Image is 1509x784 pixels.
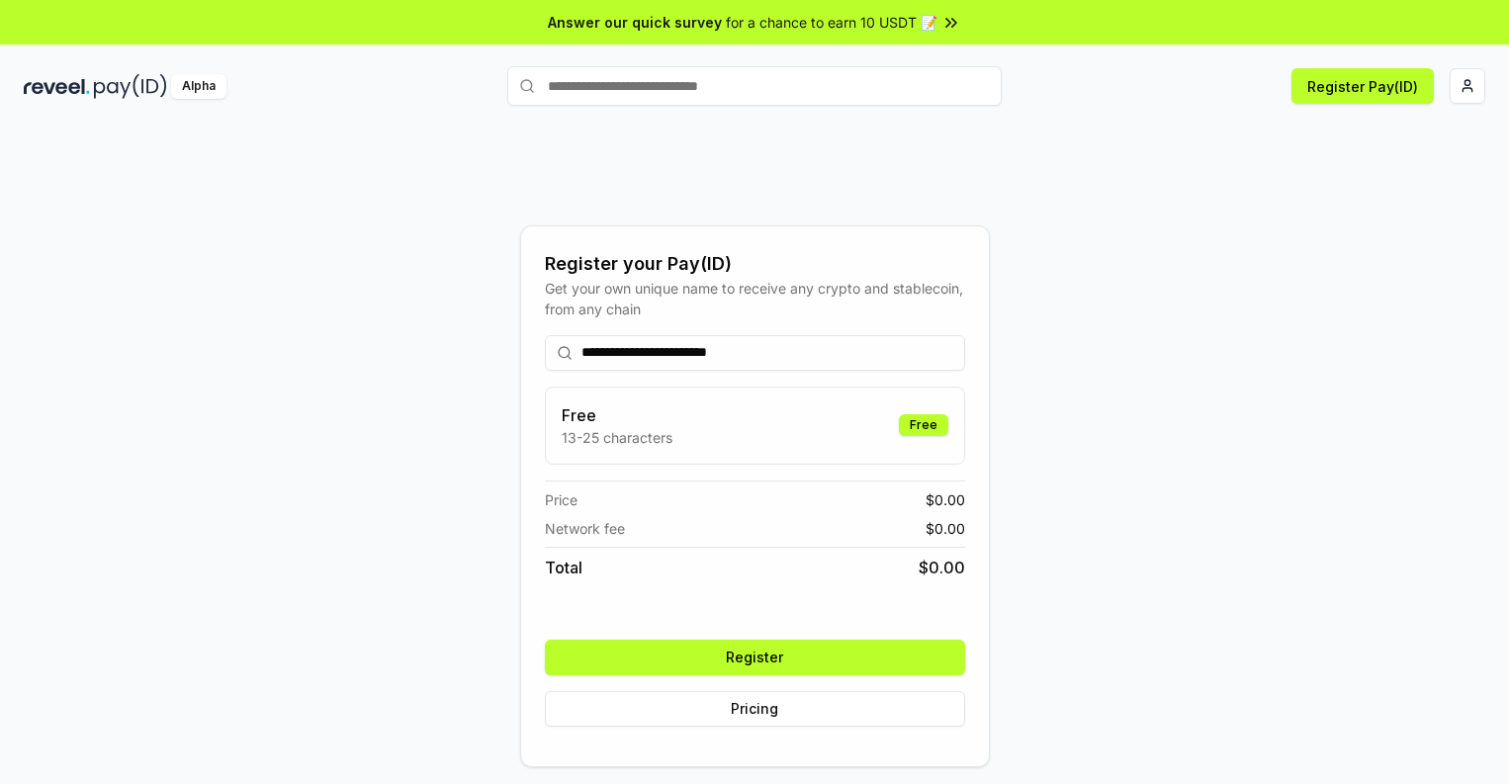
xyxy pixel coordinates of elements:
[94,74,167,99] img: pay_id
[562,403,672,427] h3: Free
[545,556,582,579] span: Total
[562,427,672,448] p: 13-25 characters
[726,12,937,33] span: for a chance to earn 10 USDT 📝
[1291,68,1434,104] button: Register Pay(ID)
[919,556,965,579] span: $ 0.00
[548,12,722,33] span: Answer our quick survey
[545,278,965,319] div: Get your own unique name to receive any crypto and stablecoin, from any chain
[545,691,965,727] button: Pricing
[545,518,625,539] span: Network fee
[926,489,965,510] span: $ 0.00
[171,74,226,99] div: Alpha
[545,640,965,675] button: Register
[24,74,90,99] img: reveel_dark
[545,250,965,278] div: Register your Pay(ID)
[545,489,577,510] span: Price
[926,518,965,539] span: $ 0.00
[899,414,948,436] div: Free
